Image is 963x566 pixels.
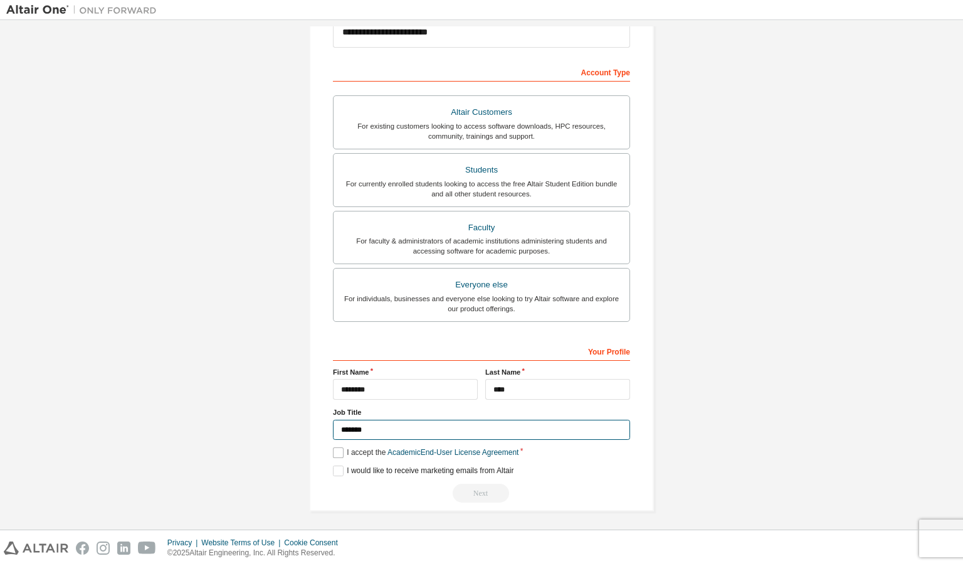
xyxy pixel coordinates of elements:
[341,121,622,141] div: For existing customers looking to access software downloads, HPC resources, community, trainings ...
[341,219,622,237] div: Faculty
[341,161,622,179] div: Students
[341,236,622,256] div: For faculty & administrators of academic institutions administering students and accessing softwa...
[341,104,622,121] div: Altair Customers
[201,538,284,548] div: Website Terms of Use
[341,179,622,199] div: For currently enrolled students looking to access the free Altair Student Edition bundle and all ...
[97,542,110,555] img: instagram.svg
[138,542,156,555] img: youtube.svg
[333,367,478,377] label: First Name
[284,538,345,548] div: Cookie Consent
[387,448,518,457] a: Academic End-User License Agreement
[333,484,630,503] div: Read and acccept EULA to continue
[333,466,513,476] label: I would like to receive marketing emails from Altair
[4,542,68,555] img: altair_logo.svg
[341,294,622,314] div: For individuals, businesses and everyone else looking to try Altair software and explore our prod...
[333,407,630,417] label: Job Title
[333,341,630,361] div: Your Profile
[76,542,89,555] img: facebook.svg
[6,4,163,16] img: Altair One
[333,61,630,82] div: Account Type
[333,447,518,458] label: I accept the
[341,276,622,294] div: Everyone else
[167,538,201,548] div: Privacy
[167,548,345,558] p: © 2025 Altair Engineering, Inc. All Rights Reserved.
[485,367,630,377] label: Last Name
[117,542,130,555] img: linkedin.svg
